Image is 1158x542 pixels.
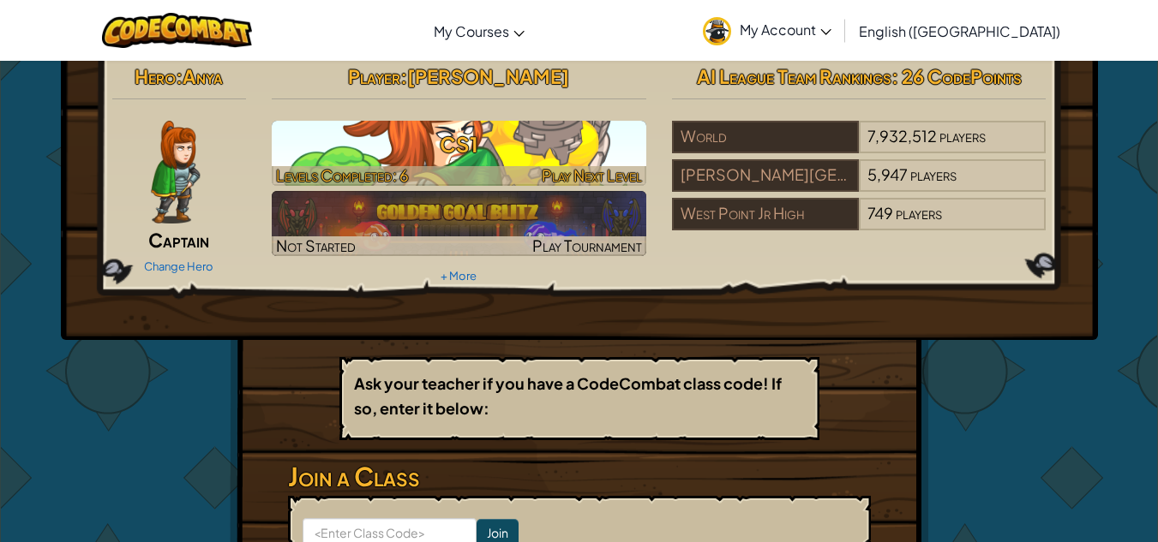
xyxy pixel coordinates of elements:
a: My Courses [425,8,533,54]
span: : [400,64,407,88]
span: Play Tournament [532,235,642,255]
a: [PERSON_NAME][GEOGRAPHIC_DATA]5,947players [672,176,1047,195]
span: English ([GEOGRAPHIC_DATA]) [859,22,1060,40]
span: Not Started [276,235,356,255]
span: Captain [148,228,209,252]
h3: CS1 [272,125,646,164]
span: 7,932,512 [867,126,937,146]
img: captain-pose.png [151,121,200,223]
h3: Join a Class [288,457,871,496]
div: World [672,121,859,153]
span: 749 [867,203,893,223]
span: Levels Completed: 6 [276,165,409,185]
span: 5,947 [867,164,908,184]
a: Not StartedPlay Tournament [272,191,646,256]
div: West Point Jr High [672,198,859,230]
span: players [896,203,942,223]
div: [PERSON_NAME][GEOGRAPHIC_DATA] [672,159,859,192]
span: Player [348,64,400,88]
img: CodeCombat logo [102,13,252,48]
span: : [176,64,183,88]
a: West Point Jr High749players [672,214,1047,234]
span: Anya [183,64,223,88]
span: players [939,126,986,146]
span: My Courses [434,22,509,40]
a: World7,932,512players [672,137,1047,157]
img: avatar [703,17,731,45]
span: [PERSON_NAME] [407,64,569,88]
a: + More [441,269,477,283]
a: English ([GEOGRAPHIC_DATA]) [850,8,1069,54]
img: CS1 [272,121,646,186]
span: My Account [740,21,831,39]
span: players [910,164,957,184]
a: Change Hero [144,259,213,273]
b: Ask your teacher if you have a CodeCombat class code! If so, enter it below: [354,373,782,418]
a: My Account [694,3,840,57]
span: AI League Team Rankings [697,64,891,88]
a: Play Next Level [272,121,646,186]
span: Play Next Level [542,165,642,185]
img: Golden Goal [272,191,646,256]
span: Hero [135,64,176,88]
span: : 26 CodePoints [891,64,1022,88]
